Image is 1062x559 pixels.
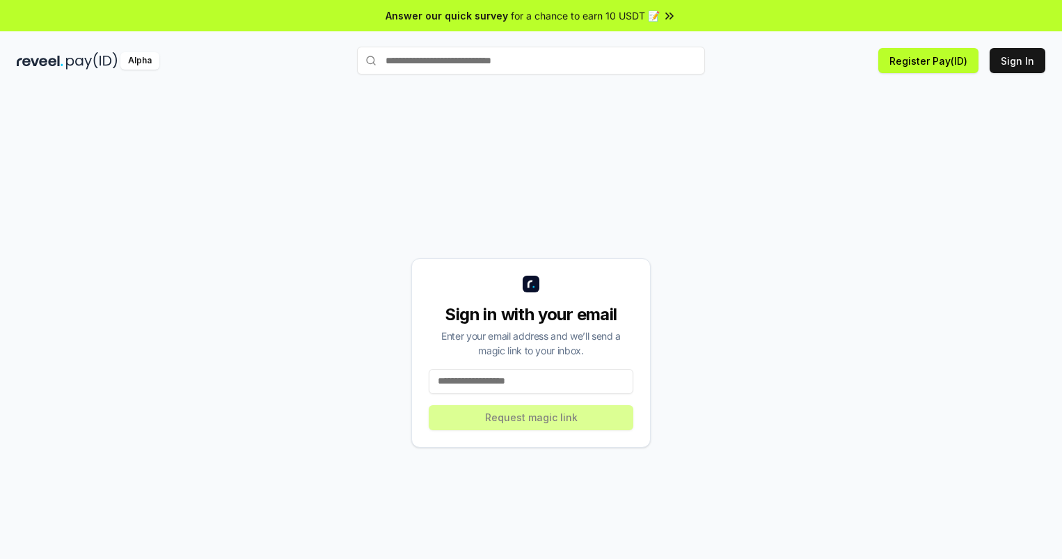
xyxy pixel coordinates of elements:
button: Sign In [990,48,1045,73]
div: Alpha [120,52,159,70]
span: for a chance to earn 10 USDT 📝 [511,8,660,23]
span: Answer our quick survey [386,8,508,23]
img: reveel_dark [17,52,63,70]
button: Register Pay(ID) [878,48,978,73]
div: Enter your email address and we’ll send a magic link to your inbox. [429,329,633,358]
div: Sign in with your email [429,304,633,326]
img: pay_id [66,52,118,70]
img: logo_small [523,276,539,292]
